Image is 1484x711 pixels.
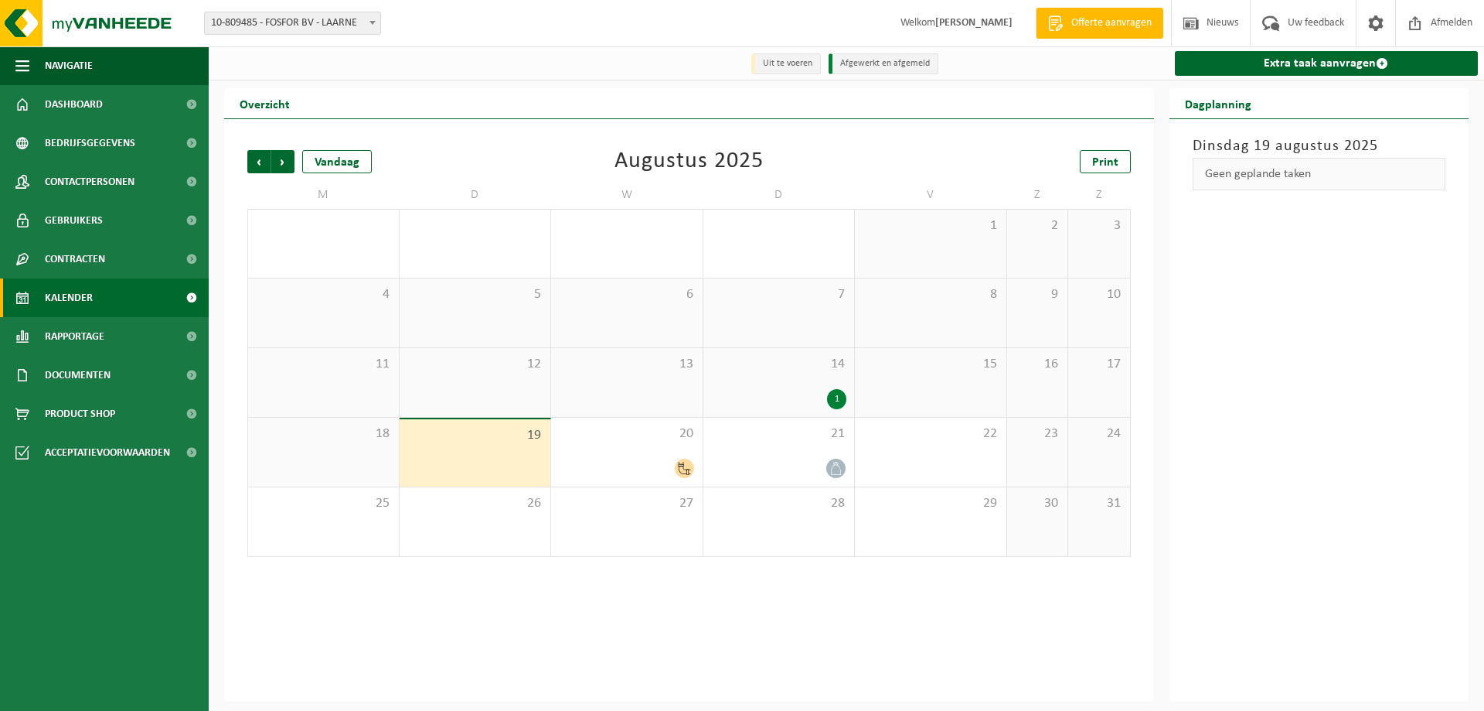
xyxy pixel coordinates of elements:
td: Z [1068,181,1130,209]
span: Vorige [247,150,271,173]
span: 18 [256,426,391,443]
span: 15 [863,356,999,373]
span: Dashboard [45,85,103,124]
span: 1 [863,217,999,234]
span: 29 [863,495,999,512]
span: Print [1092,156,1118,169]
strong: [PERSON_NAME] [935,17,1013,29]
span: 4 [256,286,391,303]
span: 10-809485 - FOSFOR BV - LAARNE [205,12,380,34]
td: Z [1007,181,1069,209]
h2: Dagplanning [1169,88,1267,118]
span: Contactpersonen [45,162,134,201]
span: Contracten [45,240,105,279]
div: 1 [827,389,846,409]
a: Extra taak aanvragen [1175,51,1479,76]
span: 14 [711,356,847,373]
td: W [551,181,703,209]
span: 3 [1076,217,1122,234]
span: Acceptatievoorwaarden [45,433,170,472]
span: 7 [711,286,847,303]
span: 17 [1076,356,1122,373]
span: Offerte aanvragen [1067,15,1156,31]
span: 8 [863,286,999,303]
span: 10-809485 - FOSFOR BV - LAARNE [204,12,381,35]
span: 6 [559,286,695,303]
a: Offerte aanvragen [1036,8,1163,39]
span: 20 [559,426,695,443]
span: 26 [407,495,543,512]
a: Print [1080,150,1131,173]
span: 22 [863,426,999,443]
span: 30 [1015,495,1060,512]
span: 13 [559,356,695,373]
span: Navigatie [45,46,93,85]
span: 27 [559,495,695,512]
span: 28 [711,495,847,512]
span: Volgende [271,150,294,173]
span: 19 [407,427,543,444]
span: 5 [407,286,543,303]
span: Bedrijfsgegevens [45,124,135,162]
td: D [400,181,552,209]
span: 10 [1076,286,1122,303]
td: D [703,181,856,209]
span: 16 [1015,356,1060,373]
span: 23 [1015,426,1060,443]
div: Augustus 2025 [614,150,764,173]
div: Vandaag [302,150,372,173]
span: Product Shop [45,395,115,433]
span: 25 [256,495,391,512]
span: Documenten [45,356,111,395]
td: V [855,181,1007,209]
h3: Dinsdag 19 augustus 2025 [1193,135,1446,158]
td: M [247,181,400,209]
span: 2 [1015,217,1060,234]
span: 31 [1076,495,1122,512]
li: Uit te voeren [751,53,821,74]
span: 9 [1015,286,1060,303]
div: Geen geplande taken [1193,158,1446,190]
span: 21 [711,426,847,443]
li: Afgewerkt en afgemeld [829,53,938,74]
h2: Overzicht [224,88,305,118]
span: Gebruikers [45,201,103,240]
span: Rapportage [45,317,104,356]
span: 24 [1076,426,1122,443]
span: 11 [256,356,391,373]
span: Kalender [45,279,93,317]
span: 12 [407,356,543,373]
